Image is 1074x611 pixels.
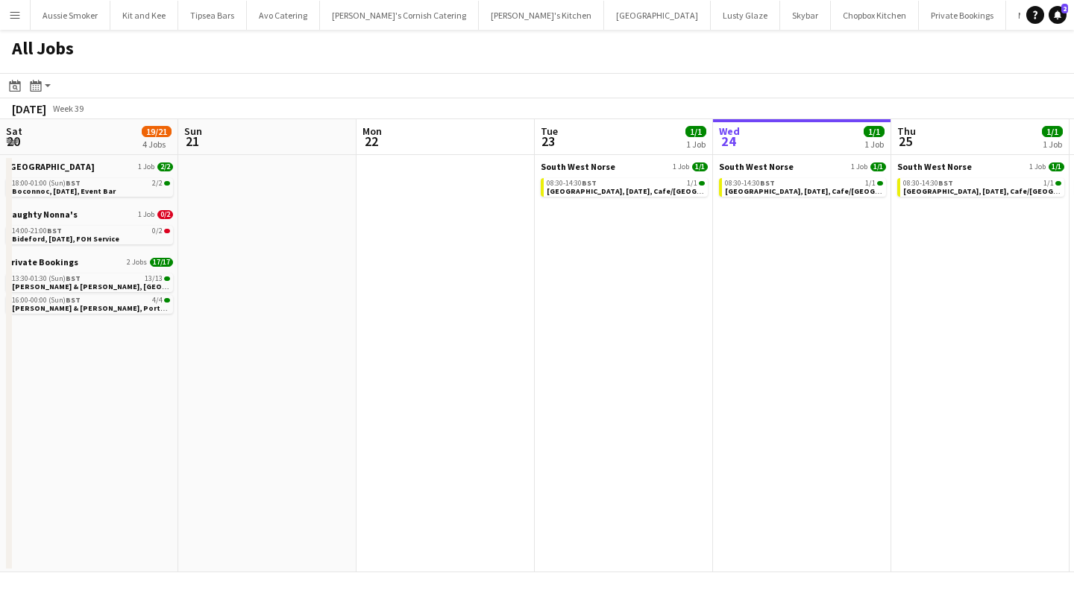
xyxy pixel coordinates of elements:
[870,162,886,171] span: 1/1
[12,101,46,116] div: [DATE]
[31,1,110,30] button: Aussie Smoker
[152,297,163,304] span: 4/4
[6,209,173,256] div: Naughty Nonna's1 Job0/214:00-21:00BST0/2Bideford, [DATE], FOH Service
[541,161,615,172] span: South West Norse
[692,162,708,171] span: 1/1
[12,178,170,195] a: 18:00-01:00 (Sun)BST2/2Boconnoc, [DATE], Event Bar
[6,161,173,209] div: [GEOGRAPHIC_DATA]1 Job2/218:00-01:00 (Sun)BST2/2Boconnoc, [DATE], Event Bar
[66,273,81,283] span: BST
[127,258,147,267] span: 2 Jobs
[864,139,884,150] div: 1 Job
[547,178,705,195] a: 08:30-14:30BST1/1[GEOGRAPHIC_DATA], [DATE], Cafe/[GEOGRAPHIC_DATA] (SW Norse)
[719,124,740,138] span: Wed
[362,124,382,138] span: Mon
[12,180,81,187] span: 18:00-01:00 (Sun)
[49,103,87,114] span: Week 39
[6,161,173,172] a: [GEOGRAPHIC_DATA]1 Job2/2
[582,178,597,188] span: BST
[685,126,706,137] span: 1/1
[6,256,173,267] a: Private Bookings2 Jobs17/17
[897,161,1064,200] div: South West Norse1 Job1/108:30-14:30BST1/1[GEOGRAPHIC_DATA], [DATE], Cafe/[GEOGRAPHIC_DATA] (SW No...
[717,133,740,150] span: 24
[152,227,163,235] span: 0/2
[897,161,1064,172] a: South West Norse1 Job1/1
[4,133,22,150] span: 20
[1029,162,1046,171] span: 1 Job
[1061,4,1068,13] span: 2
[164,276,170,281] span: 13/13
[865,180,876,187] span: 1/1
[780,1,831,30] button: Skybar
[66,295,81,305] span: BST
[164,181,170,186] span: 2/2
[719,161,886,200] div: South West Norse1 Job1/108:30-14:30BST1/1[GEOGRAPHIC_DATA], [DATE], Cafe/[GEOGRAPHIC_DATA] (SW No...
[184,124,202,138] span: Sun
[903,180,953,187] span: 08:30-14:30
[6,256,173,317] div: Private Bookings2 Jobs17/1713:30-01:30 (Sun)BST13/13[PERSON_NAME] & [PERSON_NAME], [GEOGRAPHIC_DA...
[12,297,81,304] span: 16:00-00:00 (Sun)
[687,180,697,187] span: 1/1
[47,226,62,235] span: BST
[479,1,604,30] button: [PERSON_NAME]'s Kitchen
[851,162,867,171] span: 1 Job
[6,256,78,267] span: Private Bookings
[1049,6,1067,24] a: 2
[864,126,885,137] span: 1/1
[541,161,708,172] a: South West Norse1 Job1/1
[142,126,172,137] span: 19/21
[164,298,170,303] span: 4/4
[150,258,173,267] span: 17/17
[12,227,62,235] span: 14:00-21:00
[157,210,173,219] span: 0/2
[760,178,775,188] span: BST
[142,139,171,150] div: 4 Jobs
[1043,139,1062,150] div: 1 Job
[919,1,1006,30] button: Private Bookings
[12,295,170,312] a: 16:00-00:00 (Sun)BST4/4[PERSON_NAME] & [PERSON_NAME], Portscatho, [DATE]
[6,124,22,138] span: Sat
[1043,180,1054,187] span: 1/1
[360,133,382,150] span: 22
[538,133,558,150] span: 23
[12,226,170,243] a: 14:00-21:00BST0/2Bideford, [DATE], FOH Service
[320,1,479,30] button: [PERSON_NAME]'s Cornish Catering
[138,210,154,219] span: 1 Job
[725,180,775,187] span: 08:30-14:30
[938,178,953,188] span: BST
[673,162,689,171] span: 1 Job
[182,133,202,150] span: 21
[895,133,916,150] span: 25
[1049,162,1064,171] span: 1/1
[157,162,173,171] span: 2/2
[145,275,163,282] span: 13/13
[547,186,789,196] span: Exeter, 23rd September, Cafe/Barista (SW Norse)
[686,139,706,150] div: 1 Job
[541,161,708,200] div: South West Norse1 Job1/108:30-14:30BST1/1[GEOGRAPHIC_DATA], [DATE], Cafe/[GEOGRAPHIC_DATA] (SW No...
[1042,126,1063,137] span: 1/1
[699,181,705,186] span: 1/1
[719,161,794,172] span: South West Norse
[711,1,780,30] button: Lusty Glaze
[247,1,320,30] button: Avo Catering
[604,1,711,30] button: [GEOGRAPHIC_DATA]
[12,303,213,313] span: Thomas & Katie, Portscatho, 20th September
[12,282,246,291] span: Tom & Arabella, East Pennard, 20th September
[541,124,558,138] span: Tue
[897,124,916,138] span: Thu
[164,229,170,233] span: 0/2
[66,178,81,188] span: BST
[6,209,173,220] a: Naughty Nonna's1 Job0/2
[903,178,1061,195] a: 08:30-14:30BST1/1[GEOGRAPHIC_DATA], [DATE], Cafe/[GEOGRAPHIC_DATA] (SW Norse)
[12,234,119,244] span: Bideford, 20th September, FOH Service
[138,162,154,171] span: 1 Job
[547,180,597,187] span: 08:30-14:30
[12,275,81,282] span: 13:30-01:30 (Sun)
[725,186,967,196] span: Exeter, 24th September, Cafe/Barista (SW Norse)
[897,161,972,172] span: South West Norse
[110,1,178,30] button: Kit and Kee
[6,161,95,172] span: Boconnoc House
[719,161,886,172] a: South West Norse1 Job1/1
[12,186,116,196] span: Boconnoc, 20th September, Event Bar
[1055,181,1061,186] span: 1/1
[831,1,919,30] button: Chopbox Kitchen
